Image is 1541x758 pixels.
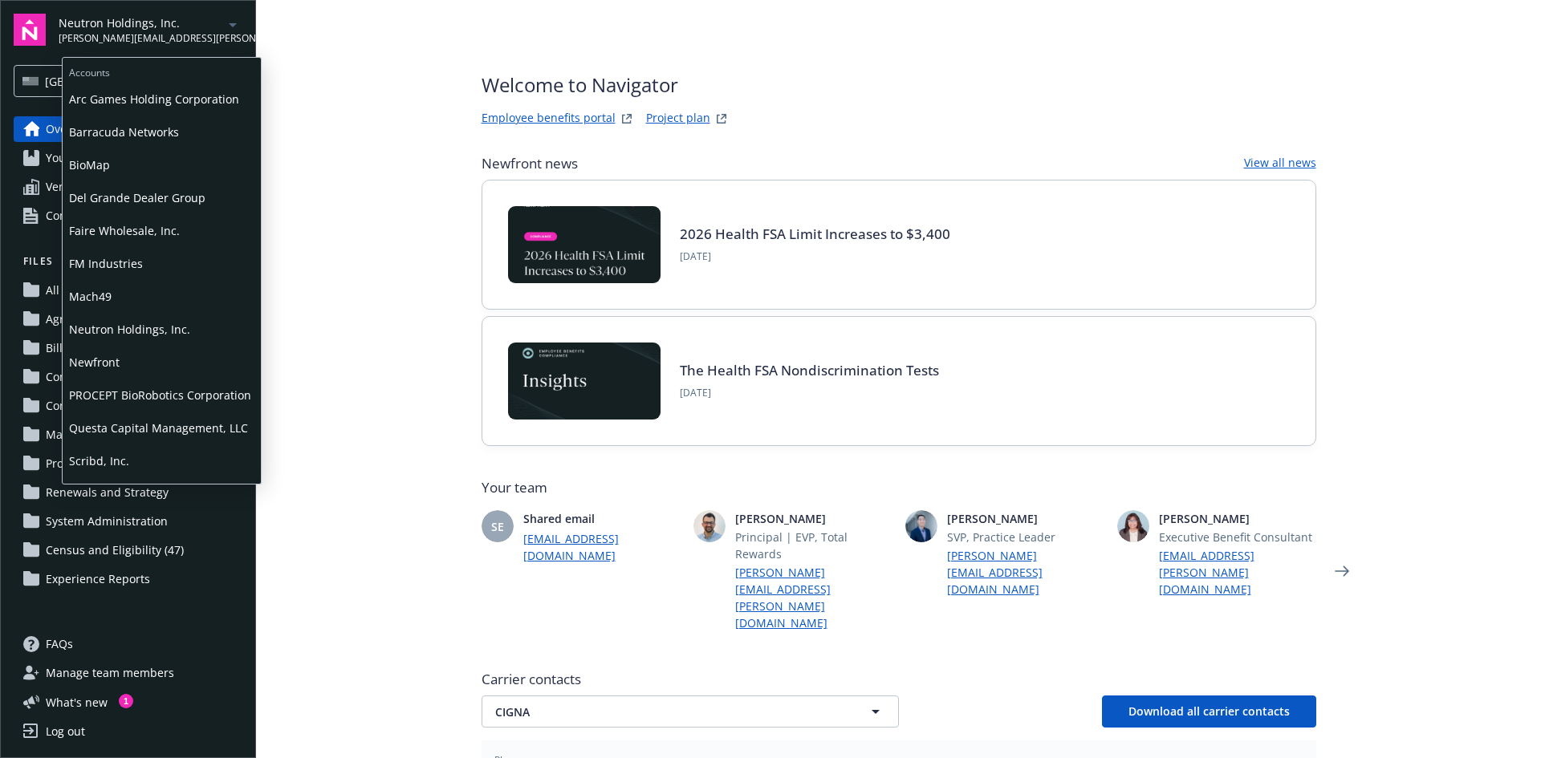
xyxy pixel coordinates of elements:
span: Billing and Audits (52) [46,335,164,361]
button: Neutron Holdings, Inc.[PERSON_NAME][EMAIL_ADDRESS][PERSON_NAME][DOMAIN_NAME]arrowDropDown [59,14,242,46]
a: projectPlanWebsite [712,109,731,128]
span: Agreements (1) [46,306,127,332]
span: Carrier contacts [482,670,1316,689]
span: System Administration [46,509,168,534]
a: Employee benefits portal [482,109,616,128]
span: Arc Games Holding Corporation [69,83,254,116]
a: [PERSON_NAME][EMAIL_ADDRESS][PERSON_NAME][DOMAIN_NAME] [735,564,892,631]
a: Census and Eligibility (47) [14,537,242,563]
a: [EMAIL_ADDRESS][DOMAIN_NAME] [523,530,681,564]
a: Overview [14,116,242,142]
a: The Health FSA Nondiscrimination Tests [680,361,939,379]
a: 2026 Health FSA Limit Increases to $3,400 [680,225,950,243]
span: Scribd, Inc. [69,444,254,477]
a: [PERSON_NAME][EMAIL_ADDRESS][DOMAIN_NAME] [947,547,1104,598]
span: Neutron Holdings, Inc. [69,313,254,346]
span: Shield AI [69,477,254,510]
img: photo [693,510,726,542]
a: Billing and Audits (52) [14,335,242,361]
a: FAQs [14,631,242,657]
div: Log out [46,719,85,744]
button: Files [14,254,242,274]
div: 1 [119,694,133,708]
span: Shared email [523,510,681,527]
span: Manage team members [46,660,174,686]
span: PROCEPT BioRobotics Corporation [69,379,254,411]
span: Mach49 [69,280,254,313]
span: [PERSON_NAME] [947,510,1104,527]
a: System Administration [14,509,242,534]
a: Projects [14,451,242,476]
span: Welcome to Navigator [482,71,731,99]
a: striveWebsite [617,109,636,128]
span: FM Industries [69,247,254,280]
span: Overview [46,116,96,142]
a: Experience Reports [14,566,242,592]
span: Faire Wholesale, Inc. [69,214,254,247]
span: [PERSON_NAME] [735,510,892,527]
span: [DATE] [680,386,939,400]
span: BioMap [69,148,254,181]
span: Download all carrier contacts [1128,703,1290,719]
span: SVP, Practice Leader [947,529,1104,545]
span: Experience Reports [46,566,150,592]
a: Manage team members [14,660,242,686]
button: What's new1 [14,694,133,711]
a: Communications [14,393,242,419]
a: [EMAIL_ADDRESS][PERSON_NAME][DOMAIN_NAME] [1159,547,1316,598]
span: [PERSON_NAME][EMAIL_ADDRESS][PERSON_NAME][DOMAIN_NAME] [59,31,223,46]
a: View all news [1244,154,1316,173]
span: Your benefits [46,145,117,171]
a: Compliance [14,364,242,390]
span: Vendor search [46,174,124,200]
span: Compliance resources [46,203,165,229]
a: All files (100) [14,278,242,303]
span: FAQs [46,631,73,657]
img: photo [905,510,937,542]
span: [GEOGRAPHIC_DATA] [45,73,157,90]
img: photo [1117,510,1149,542]
span: SE [491,518,504,535]
img: navigator-logo.svg [14,14,46,46]
span: Neutron Holdings, Inc. [59,14,223,31]
span: Marketing [46,422,100,448]
span: Compliance [46,364,109,390]
a: Your benefits [14,145,242,171]
span: Renewals and Strategy [46,480,169,505]
img: Card Image - EB Compliance Insights.png [508,343,661,420]
span: What ' s new [46,694,108,711]
a: Agreements (1) [14,306,242,332]
span: [PERSON_NAME] [1159,510,1316,527]
span: Accounts [63,58,261,83]
span: Principal | EVP, Total Rewards [735,529,892,562]
img: BLOG-Card Image - Compliance - 2026 Health FSA Limit Increases to $3,400.jpg [508,206,661,283]
span: Newfront [69,346,254,379]
span: Your team [482,478,1316,497]
a: Renewals and Strategy [14,480,242,505]
span: Questa Capital Management, LLC [69,411,254,444]
span: All files (100) [46,278,113,303]
a: Next [1329,558,1355,584]
a: Compliance resources [14,203,242,229]
button: CIGNA [482,695,899,728]
button: Download all carrier contacts [1102,695,1316,728]
span: CIGNA [495,703,829,720]
span: [DATE] [680,249,950,264]
a: Project plan [646,109,710,128]
span: Executive Benefit Consultant [1159,529,1316,545]
span: Newfront news [482,154,578,173]
span: Barracuda Networks [69,116,254,148]
span: Projects [46,451,88,476]
span: Census and Eligibility (47) [46,537,184,563]
span: Communications [46,393,136,419]
span: [GEOGRAPHIC_DATA] [22,73,209,90]
span: Del Grande Dealer Group [69,181,254,214]
a: Vendor search [14,174,242,200]
a: arrowDropDown [223,14,242,34]
a: Marketing [14,422,242,448]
